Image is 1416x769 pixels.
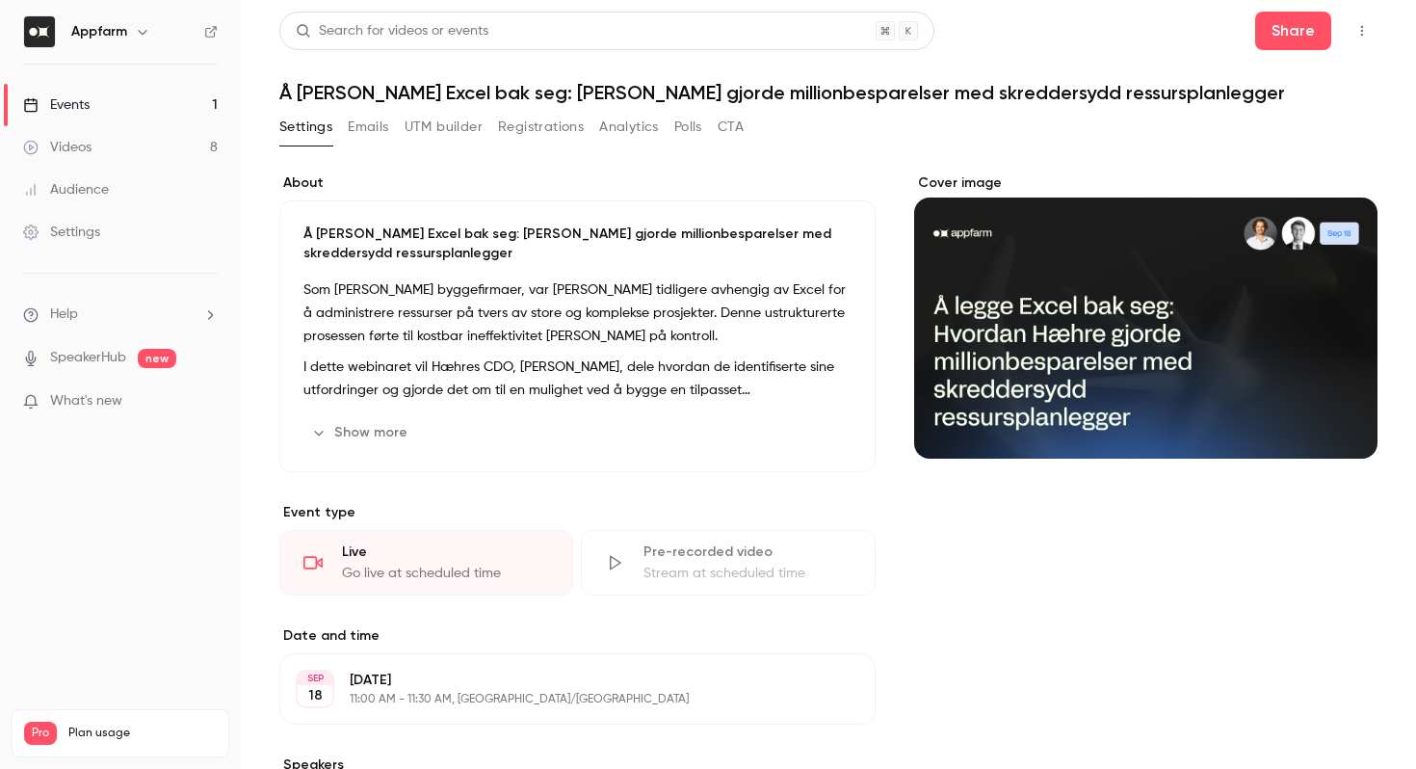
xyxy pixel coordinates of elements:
[138,349,176,368] span: new
[279,173,876,193] label: About
[23,305,218,325] li: help-dropdown-opener
[68,726,217,741] span: Plan usage
[342,564,549,583] div: Go live at scheduled time
[914,173,1377,193] label: Cover image
[718,112,744,143] button: CTA
[279,503,876,522] p: Event type
[405,112,483,143] button: UTM builder
[1255,12,1331,50] button: Share
[50,391,122,411] span: What's new
[23,138,92,157] div: Videos
[342,543,549,562] div: Live
[50,305,78,325] span: Help
[24,16,55,47] img: Appfarm
[296,21,488,41] div: Search for videos or events
[308,686,323,705] p: 18
[279,112,332,143] button: Settings
[24,722,57,745] span: Pro
[23,95,90,115] div: Events
[71,22,127,41] h6: Appfarm
[195,393,218,411] iframe: Noticeable Trigger
[279,81,1377,104] h1: Å [PERSON_NAME] Excel bak seg: [PERSON_NAME] gjorde millionbesparelser med skreddersydd ressurspl...
[581,530,875,596] div: Pre-recorded videoStream at scheduled time
[279,626,876,646] label: Date and time
[498,112,584,143] button: Registrations
[303,417,419,448] button: Show more
[303,356,852,402] p: I dette webinaret vil Hæhres CDO, [PERSON_NAME], dele hvordan de identifiserte sine utfordringer ...
[303,278,852,348] p: Som [PERSON_NAME] byggefirmaer, var [PERSON_NAME] tidligere avhengig av Excel for å administrere ...
[303,225,852,263] p: Å [PERSON_NAME] Excel bak seg: [PERSON_NAME] gjorde millionbesparelser med skreddersydd ressurspl...
[914,173,1377,459] section: Cover image
[350,671,774,690] p: [DATE]
[23,223,100,242] div: Settings
[643,564,851,583] div: Stream at scheduled time
[674,112,702,143] button: Polls
[599,112,659,143] button: Analytics
[23,180,109,199] div: Audience
[298,672,332,685] div: SEP
[50,348,126,368] a: SpeakerHub
[279,530,573,596] div: LiveGo live at scheduled time
[350,692,774,707] p: 11:00 AM - 11:30 AM, [GEOGRAPHIC_DATA]/[GEOGRAPHIC_DATA]
[348,112,388,143] button: Emails
[643,543,851,562] div: Pre-recorded video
